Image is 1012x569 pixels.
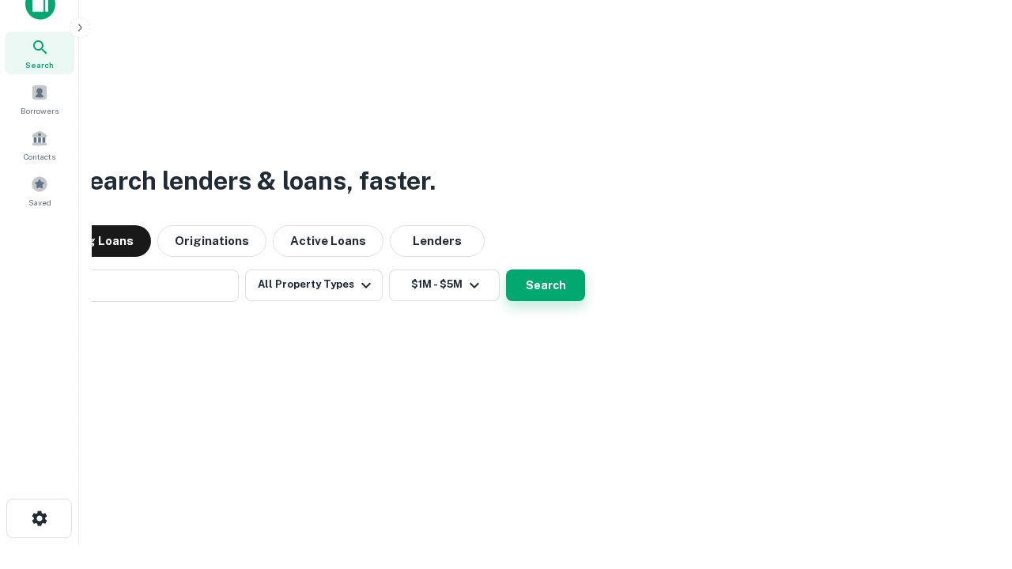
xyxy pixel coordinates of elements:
[933,443,1012,518] iframe: Chat Widget
[24,150,55,163] span: Contacts
[72,162,436,200] h3: Search lenders & loans, faster.
[25,58,54,71] span: Search
[157,225,266,257] button: Originations
[506,269,585,301] button: Search
[5,32,74,74] a: Search
[28,196,51,209] span: Saved
[390,225,485,257] button: Lenders
[5,77,74,120] a: Borrowers
[389,269,500,301] button: $1M - $5M
[5,123,74,166] a: Contacts
[21,104,59,117] span: Borrowers
[273,225,383,257] button: Active Loans
[245,269,383,301] button: All Property Types
[5,169,74,212] a: Saved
